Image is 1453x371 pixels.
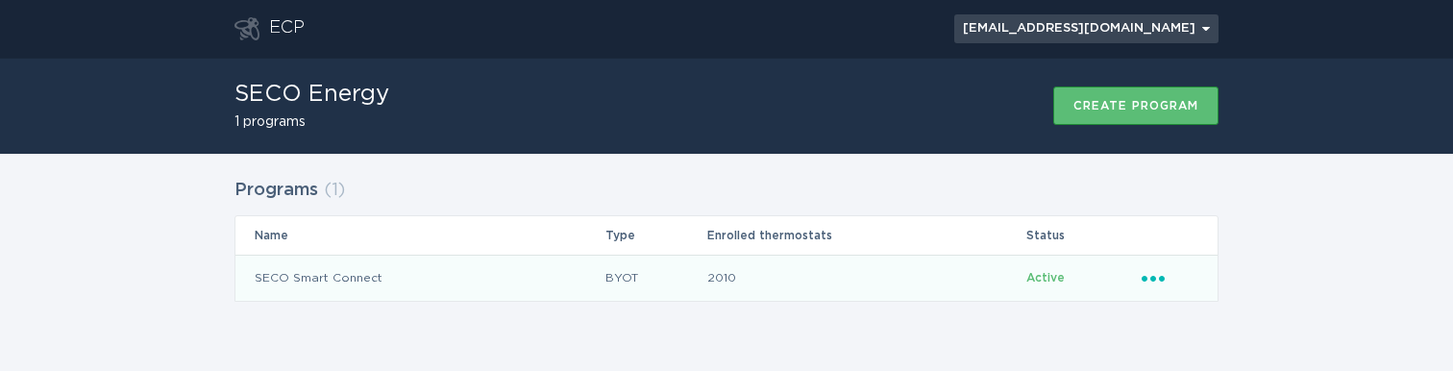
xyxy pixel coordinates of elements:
[604,255,706,301] td: BYOT
[954,14,1219,43] button: Open user account details
[234,115,389,129] h2: 1 programs
[706,255,1025,301] td: 2010
[954,14,1219,43] div: Popover menu
[235,216,1218,255] tr: Table Headers
[234,83,389,106] h1: SECO Energy
[706,216,1025,255] th: Enrolled thermostats
[269,17,305,40] div: ECP
[324,182,345,199] span: ( 1 )
[235,255,1218,301] tr: 793132551b304cf1b4ac083fe3d56e20
[963,23,1210,35] div: [EMAIL_ADDRESS][DOMAIN_NAME]
[235,255,604,301] td: SECO Smart Connect
[1025,216,1141,255] th: Status
[1053,87,1219,125] button: Create program
[234,17,259,40] button: Go to dashboard
[1026,272,1065,284] span: Active
[1142,267,1198,288] div: Popover menu
[235,216,604,255] th: Name
[604,216,706,255] th: Type
[1073,100,1198,111] div: Create program
[234,173,318,208] h2: Programs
